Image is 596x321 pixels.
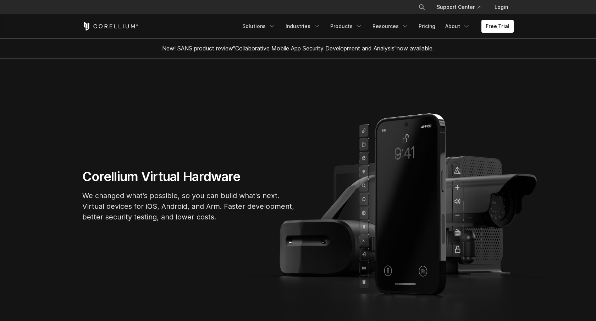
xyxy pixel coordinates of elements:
[368,20,413,33] a: Resources
[441,20,474,33] a: About
[415,1,428,13] button: Search
[233,45,397,52] a: "Collaborative Mobile App Security Development and Analysis"
[481,20,514,33] a: Free Trial
[414,20,440,33] a: Pricing
[410,1,514,13] div: Navigation Menu
[431,1,486,13] a: Support Center
[281,20,325,33] a: Industries
[82,190,295,222] p: We changed what's possible, so you can build what's next. Virtual devices for iOS, Android, and A...
[238,20,280,33] a: Solutions
[326,20,367,33] a: Products
[489,1,514,13] a: Login
[162,45,434,52] span: New! SANS product review now available.
[82,22,139,31] a: Corellium Home
[82,169,295,185] h1: Corellium Virtual Hardware
[238,20,514,33] div: Navigation Menu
